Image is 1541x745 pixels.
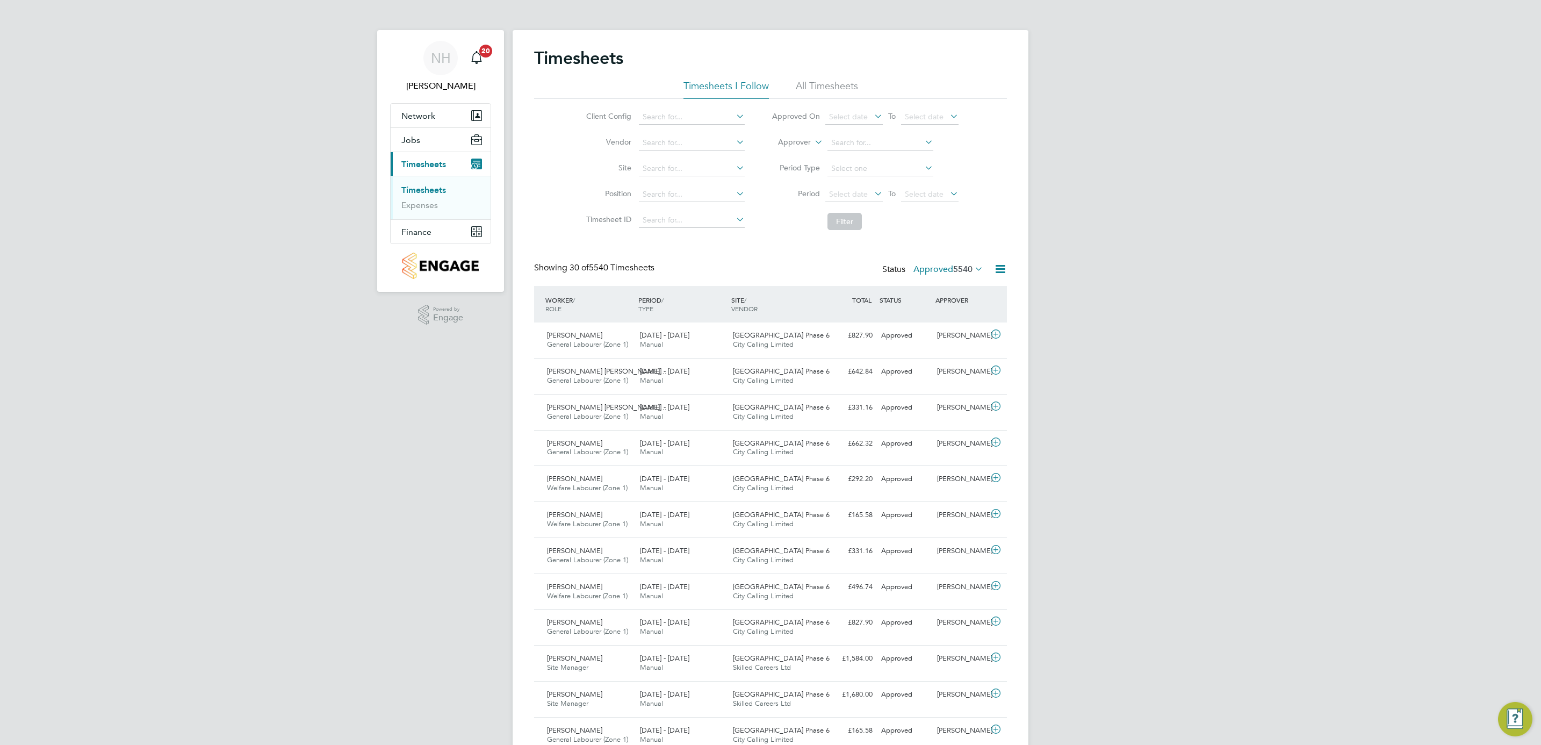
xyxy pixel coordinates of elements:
span: Engage [433,313,463,323]
input: Search for... [639,187,745,202]
span: [PERSON_NAME] [547,690,602,699]
span: City Calling Limited [733,519,794,528]
span: [DATE] - [DATE] [640,439,689,448]
span: [GEOGRAPHIC_DATA] Phase 6 [733,403,830,412]
span: Manual [640,591,663,600]
input: Search for... [827,135,933,151]
span: 20 [479,45,492,58]
div: Approved [877,435,933,453]
span: NH [431,51,451,65]
span: / [744,296,746,304]
div: [PERSON_NAME] [933,578,989,596]
div: [PERSON_NAME] [933,435,989,453]
span: City Calling Limited [733,340,794,349]
img: countryside-properties-logo-retina.png [402,253,478,279]
a: Timesheets [401,185,446,195]
span: / [661,296,664,304]
span: General Labourer (Zone 1) [547,555,628,564]
a: Go to home page [390,253,491,279]
label: Vendor [583,137,631,147]
span: [DATE] - [DATE] [640,403,689,412]
h2: Timesheets [534,47,623,69]
div: £1,584.00 [821,650,877,668]
span: Manual [640,735,663,744]
span: [DATE] - [DATE] [640,474,689,483]
div: [PERSON_NAME] [933,470,989,488]
span: City Calling Limited [733,591,794,600]
span: City Calling Limited [733,483,794,492]
div: £496.74 [821,578,877,596]
button: Engage Resource Center [1498,702,1532,736]
span: [PERSON_NAME] [547,474,602,483]
input: Search for... [639,135,745,151]
span: [GEOGRAPHIC_DATA] Phase 6 [733,654,830,663]
span: Skilled Careers Ltd [733,663,791,672]
span: [PERSON_NAME] [547,582,602,591]
span: Manual [640,627,663,636]
input: Search for... [639,110,745,125]
span: Skilled Careers Ltd [733,699,791,708]
div: Approved [877,578,933,596]
span: [PERSON_NAME] [547,331,602,340]
span: VENDOR [731,304,758,313]
label: Approver [762,137,811,148]
span: City Calling Limited [733,735,794,744]
div: SITE [729,290,822,318]
span: [GEOGRAPHIC_DATA] Phase 6 [733,439,830,448]
div: [PERSON_NAME] [933,399,989,417]
div: [PERSON_NAME] [933,327,989,345]
div: Approved [877,327,933,345]
div: Approved [877,363,933,381]
a: NH[PERSON_NAME] [390,41,491,92]
div: [PERSON_NAME] [933,650,989,668]
span: 5540 [953,264,973,275]
span: Welfare Labourer (Zone 1) [547,519,628,528]
div: £331.16 [821,542,877,560]
div: £165.58 [821,722,877,740]
div: [PERSON_NAME] [933,363,989,381]
span: [DATE] - [DATE] [640,510,689,519]
span: [GEOGRAPHIC_DATA] Phase 6 [733,618,830,627]
label: Approved On [772,111,820,121]
span: [DATE] - [DATE] [640,726,689,735]
span: City Calling Limited [733,376,794,385]
span: Manual [640,340,663,349]
a: Expenses [401,200,438,210]
label: Site [583,163,631,173]
span: [GEOGRAPHIC_DATA] Phase 6 [733,546,830,555]
input: Search for... [639,213,745,228]
span: Finance [401,227,431,237]
div: WORKER [543,290,636,318]
button: Finance [391,220,491,243]
div: Showing [534,262,657,274]
span: City Calling Limited [733,447,794,456]
span: [GEOGRAPHIC_DATA] Phase 6 [733,726,830,735]
div: £165.58 [821,506,877,524]
div: Approved [877,686,933,704]
span: Manual [640,699,663,708]
label: Timesheet ID [583,214,631,224]
span: [PERSON_NAME] [547,654,602,663]
span: Manual [640,555,663,564]
label: Period [772,189,820,198]
div: STATUS [877,290,933,310]
button: Timesheets [391,152,491,176]
span: [DATE] - [DATE] [640,690,689,699]
div: [PERSON_NAME] [933,686,989,704]
nav: Main navigation [377,30,504,292]
div: Approved [877,650,933,668]
span: [DATE] - [DATE] [640,582,689,591]
label: Approved [913,264,983,275]
span: Timesheets [401,159,446,169]
div: £1,680.00 [821,686,877,704]
span: [DATE] - [DATE] [640,618,689,627]
span: To [885,187,899,200]
div: [PERSON_NAME] [933,542,989,560]
span: City Calling Limited [733,412,794,421]
span: Select date [829,112,868,121]
span: Nikki Hobden [390,80,491,92]
span: [GEOGRAPHIC_DATA] Phase 6 [733,582,830,591]
div: [PERSON_NAME] [933,506,989,524]
span: [DATE] - [DATE] [640,331,689,340]
span: [GEOGRAPHIC_DATA] Phase 6 [733,474,830,483]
